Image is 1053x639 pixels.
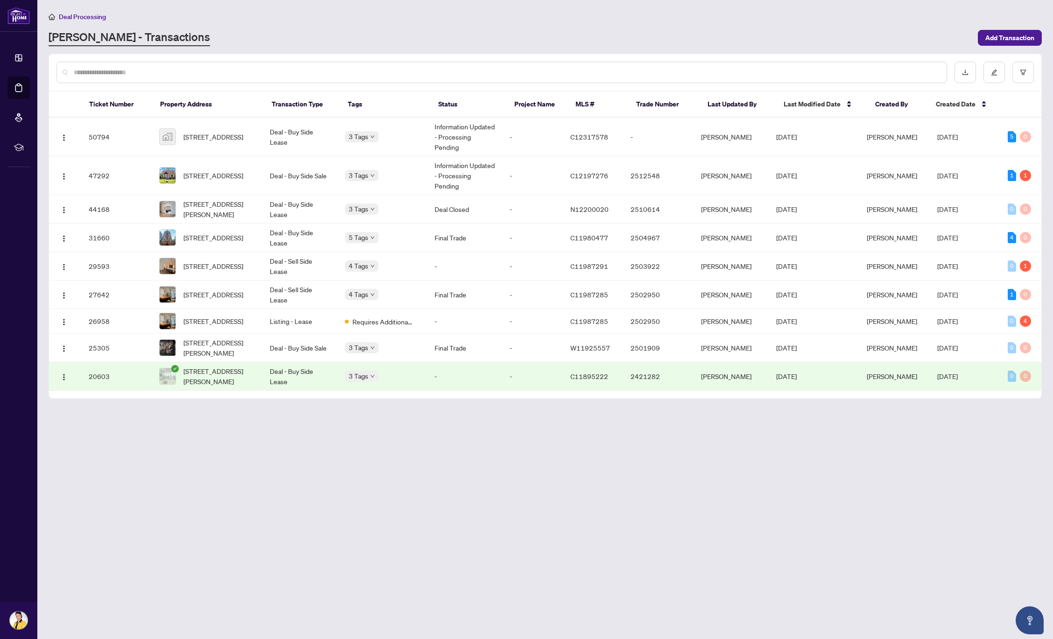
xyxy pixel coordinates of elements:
td: [PERSON_NAME] [694,334,769,362]
img: Logo [60,173,68,180]
button: edit [983,62,1005,83]
div: 4 [1020,316,1031,327]
td: [PERSON_NAME] [694,224,769,252]
span: 5 Tags [349,232,368,243]
span: 4 Tags [349,289,368,300]
span: N12200020 [570,205,609,213]
span: W11925557 [570,344,610,352]
span: 3 Tags [349,371,368,381]
td: 2510614 [623,195,694,224]
span: check-circle [171,365,179,372]
td: 44168 [81,195,152,224]
div: 0 [1020,204,1031,215]
span: [DATE] [776,133,797,141]
span: [DATE] [937,317,958,325]
span: [DATE] [776,290,797,299]
td: 29593 [81,252,152,281]
span: down [370,207,375,211]
div: 0 [1008,204,1016,215]
td: 2421282 [623,362,694,391]
img: thumbnail-img [160,129,175,145]
div: 5 [1008,131,1016,142]
th: Last Modified Date [776,91,868,118]
span: [STREET_ADDRESS][PERSON_NAME] [183,337,255,358]
div: 0 [1020,131,1031,142]
span: [PERSON_NAME] [867,372,917,380]
span: [DATE] [937,171,958,180]
td: - [427,362,503,391]
span: [DATE] [776,372,797,380]
span: 3 Tags [349,342,368,353]
th: Project Name [507,91,568,118]
img: logo [7,7,30,24]
span: 4 Tags [349,260,368,271]
span: home [49,14,55,20]
img: thumbnail-img [160,287,175,302]
span: [PERSON_NAME] [867,133,917,141]
span: C11895222 [570,372,608,380]
img: Profile Icon [10,611,28,629]
button: Add Transaction [978,30,1042,46]
span: [DATE] [776,233,797,242]
td: [PERSON_NAME] [694,309,769,334]
th: MLS # [568,91,629,118]
td: [PERSON_NAME] [694,195,769,224]
span: Deal Processing [59,13,106,21]
td: - [502,195,562,224]
td: 25305 [81,334,152,362]
td: 50794 [81,118,152,156]
span: [DATE] [937,344,958,352]
th: Tags [340,91,431,118]
button: Logo [56,369,71,384]
span: Created Date [936,99,976,109]
td: - [502,156,562,195]
span: down [370,173,375,178]
td: - [623,118,694,156]
div: 1 [1020,170,1031,181]
button: Logo [56,129,71,144]
td: [PERSON_NAME] [694,281,769,309]
span: 3 Tags [349,131,368,142]
span: C11987285 [570,317,608,325]
td: Deal - Buy Side Sale [262,334,338,362]
img: thumbnail-img [160,368,175,384]
img: thumbnail-img [160,201,175,217]
span: C11980477 [570,233,608,242]
td: Final Trade [427,281,503,309]
th: Property Address [153,91,264,118]
td: Listing - Lease [262,309,338,334]
img: Logo [60,292,68,299]
td: [PERSON_NAME] [694,118,769,156]
th: Transaction Type [264,91,340,118]
div: 0 [1008,342,1016,353]
td: Deal - Buy Side Lease [262,195,338,224]
td: - [502,334,562,362]
button: Logo [56,259,71,274]
span: [PERSON_NAME] [867,205,917,213]
td: 2501909 [623,334,694,362]
td: [PERSON_NAME] [694,362,769,391]
td: - [502,224,562,252]
div: 0 [1008,371,1016,382]
span: [DATE] [937,205,958,213]
div: 0 [1008,260,1016,272]
span: [STREET_ADDRESS][PERSON_NAME] [183,366,255,386]
td: Deal - Buy Side Lease [262,118,338,156]
img: Logo [60,134,68,141]
td: 2502950 [623,281,694,309]
td: Final Trade [427,224,503,252]
td: - [502,309,562,334]
td: 2504967 [623,224,694,252]
span: C11987285 [570,290,608,299]
td: 20603 [81,362,152,391]
div: 1 [1008,289,1016,300]
td: Deal - Buy Side Lease [262,362,338,391]
img: thumbnail-img [160,168,175,183]
th: Ticket Number [82,91,153,118]
img: Logo [60,345,68,352]
span: [STREET_ADDRESS][PERSON_NAME] [183,199,255,219]
td: - [502,362,562,391]
span: filter [1020,69,1026,76]
th: Created By [868,91,929,118]
span: [STREET_ADDRESS] [183,132,243,142]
